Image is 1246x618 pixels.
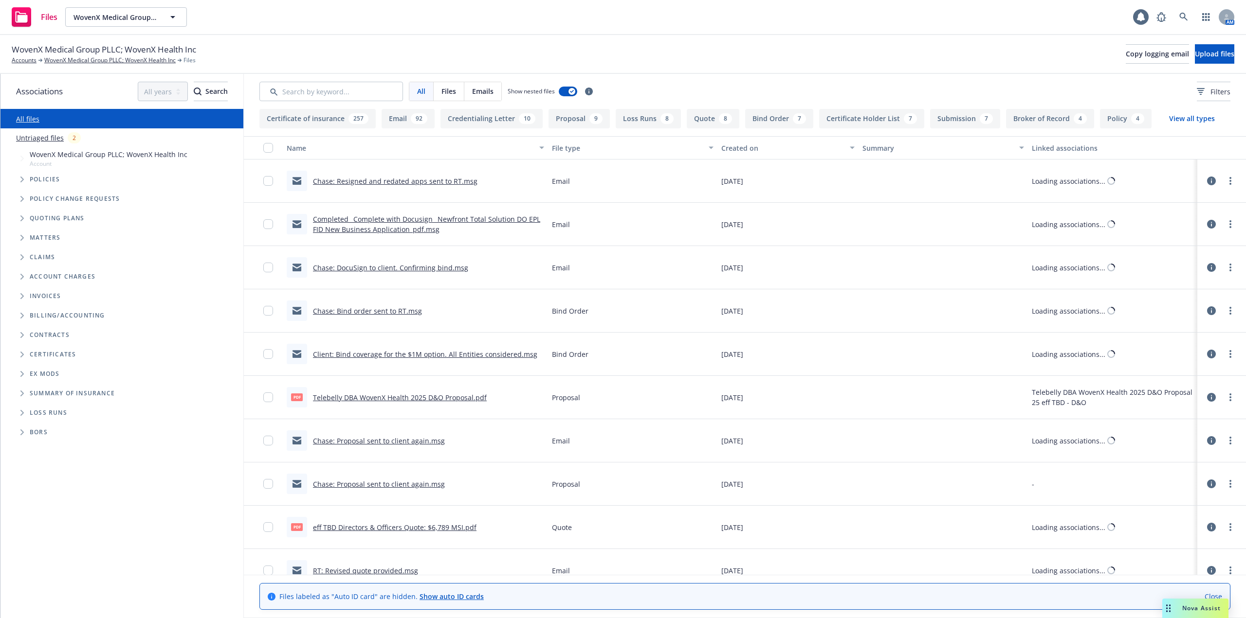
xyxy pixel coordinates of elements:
button: Nova Assist [1162,599,1228,618]
a: Completed_ Complete with Docusign_ Newfront Total Solution DO EPL FID New Business Application_pd... [313,214,540,234]
button: Broker of Record [1006,109,1094,128]
div: Loading associations... [1032,263,1105,273]
span: Files [183,56,196,65]
div: Loading associations... [1032,219,1105,230]
div: 8 [719,113,732,124]
button: Certificate Holder List [819,109,924,128]
a: more [1225,565,1236,576]
button: Bind Order [745,109,813,128]
a: Untriaged files [16,133,64,143]
div: 7 [793,113,806,124]
a: Report a Bug [1152,7,1171,27]
a: Accounts [12,56,37,65]
span: Files [441,86,456,96]
span: [DATE] [721,263,743,273]
span: Bind Order [552,349,588,359]
span: Billing/Accounting [30,313,105,318]
a: Client: Bind coverage for the $1M option. All Entities considered.msg [313,350,537,359]
input: Toggle Row Selected [263,565,273,575]
div: 7 [980,113,993,124]
span: Proposal [552,479,580,489]
div: 4 [1131,113,1144,124]
span: Quoting plans [30,215,85,221]
div: 7 [904,113,917,124]
div: 257 [348,113,368,124]
input: Toggle Row Selected [263,306,273,316]
a: more [1225,435,1236,446]
span: Email [552,436,570,446]
span: Loss Runs [30,410,67,416]
span: Claims [30,254,55,260]
input: Toggle Row Selected [263,392,273,402]
span: [DATE] [721,436,743,446]
span: pdf [291,523,303,530]
span: Policy change requests [30,196,120,202]
span: Upload files [1195,49,1234,58]
button: Proposal [549,109,610,128]
span: Copy logging email [1126,49,1189,58]
span: WovenX Medical Group PLLC; WovenX Health Inc [30,149,187,159]
button: SearchSearch [194,82,228,101]
button: Credentialing Letter [440,109,543,128]
a: Chase: Resigned and redated apps sent to RT.msg [313,177,477,186]
button: Upload files [1195,44,1234,64]
div: Folder Tree Example [0,306,243,442]
span: Quote [552,522,572,532]
span: Account charges [30,274,95,280]
input: Toggle Row Selected [263,176,273,186]
a: more [1225,391,1236,403]
button: Submission [930,109,1000,128]
svg: Search [194,88,202,95]
span: [DATE] [721,522,743,532]
a: more [1225,305,1236,317]
div: Search [194,82,228,101]
span: [DATE] [721,219,743,230]
a: Chase: Bind order sent to RT.msg [313,306,422,316]
a: eff TBD Directors & Officers Quote: $6,789 MSI.pdf [313,523,476,532]
span: Associations [16,85,63,98]
a: Close [1205,591,1222,601]
span: WovenX Medical Group PLLC; WovenX Health Inc [73,12,158,22]
span: All [417,86,425,96]
div: Name [287,143,533,153]
a: Search [1174,7,1193,27]
span: Show nested files [508,87,555,95]
span: Contracts [30,332,70,338]
button: Created on [717,136,859,159]
button: Name [283,136,548,159]
span: [DATE] [721,306,743,316]
span: Files labeled as "Auto ID card" are hidden. [279,591,484,601]
span: Email [552,565,570,576]
span: [DATE] [721,349,743,359]
span: Email [552,219,570,230]
span: Summary of insurance [30,390,115,396]
div: 25 eff TBD - D&O [1032,397,1192,407]
div: 92 [411,113,427,124]
input: Toggle Row Selected [263,436,273,445]
input: Toggle Row Selected [263,219,273,229]
span: Emails [472,86,494,96]
div: - [1032,479,1034,489]
a: more [1225,218,1236,230]
a: Telebelly DBA WovenX Health 2025 D&O Proposal.pdf [313,393,487,402]
span: Invoices [30,293,61,299]
a: more [1225,521,1236,533]
a: Chase: Proposal sent to client again.msg [313,479,445,489]
button: Filters [1197,82,1230,101]
a: All files [16,114,39,124]
button: Email [382,109,435,128]
span: Account [30,159,187,168]
div: Tree Example [0,147,243,306]
div: 10 [519,113,535,124]
div: File type [552,143,703,153]
button: Policy [1100,109,1152,128]
span: Proposal [552,392,580,403]
span: Files [41,13,57,21]
a: Chase: Proposal sent to client again.msg [313,436,445,445]
div: Summary [862,143,1013,153]
div: Loading associations... [1032,522,1105,532]
span: Matters [30,235,60,241]
div: Loading associations... [1032,436,1105,446]
button: View all types [1154,109,1230,128]
div: Loading associations... [1032,349,1105,359]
